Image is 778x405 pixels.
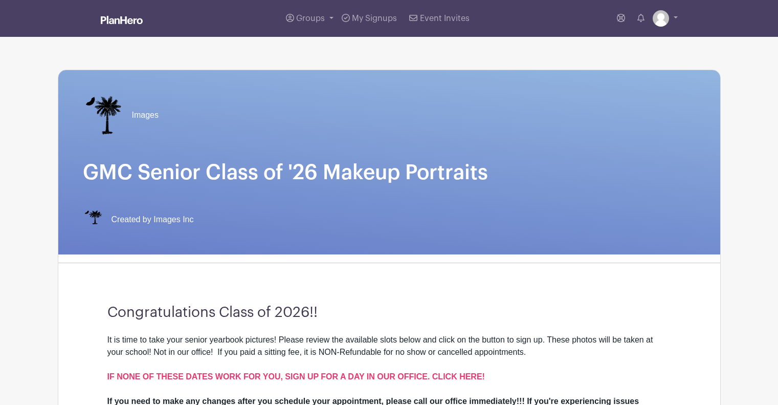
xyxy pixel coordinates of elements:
span: Images [132,109,159,121]
span: Created by Images Inc [112,214,194,226]
span: My Signups [352,14,397,23]
div: It is time to take your senior yearbook pictures! Please review the available slots below and cli... [107,334,671,395]
span: Event Invites [420,14,470,23]
h3: Congratulations Class of 2026!! [107,304,671,322]
img: IMAGES%20logo%20transparenT%20PNG%20s.png [83,209,103,230]
span: Groups [296,14,325,23]
img: logo_white-6c42ec7e38ccf1d336a20a19083b03d10ae64f83f12c07503d8b9e83406b4c7d.svg [101,16,143,24]
img: default-ce2991bfa6775e67f084385cd625a349d9dcbb7a52a09fb2fda1e96e2d18dcdb.png [653,10,669,27]
h1: GMC Senior Class of '26 Makeup Portraits [83,160,696,185]
a: IF NONE OF THESE DATES WORK FOR YOU, SIGN UP FOR A DAY IN OUR OFFICE. CLICK HERE! [107,372,485,381]
img: IMAGES%20logo%20transparenT%20PNG%20s.png [83,95,124,136]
